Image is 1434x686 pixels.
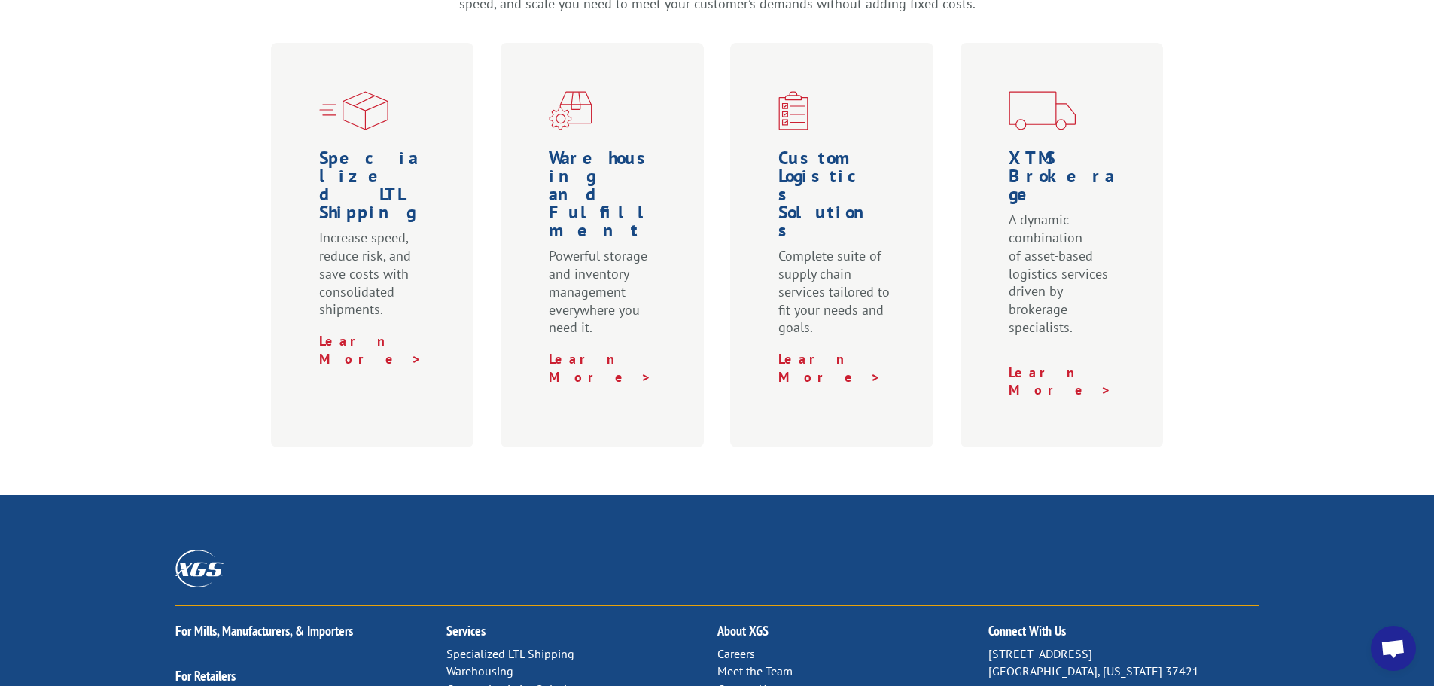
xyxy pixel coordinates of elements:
p: [STREET_ADDRESS] [GEOGRAPHIC_DATA], [US_STATE] 37421 [988,645,1259,681]
p: Powerful storage and inventory management everywhere you need it. [549,247,662,350]
a: Learn More > [778,350,881,386]
a: Services [446,622,486,639]
h2: Connect With Us [988,624,1259,645]
a: Meet the Team [717,663,793,678]
p: Complete suite of supply chain services tailored to fit your needs and goals. [778,247,891,350]
img: xgs-icon-warehouseing-cutting-fulfillment-red [549,91,592,130]
h1: Custom Logistics Solutions [778,149,891,247]
a: Learn More > [319,332,422,367]
a: Learn More > [549,350,652,386]
p: Increase speed, reduce risk, and save costs with consolidated shipments. [319,229,432,332]
div: Open chat [1371,626,1416,671]
h1: Specialized LTL Shipping [319,149,432,229]
a: Specialized LTL Shipping [446,646,574,661]
h1: Warehousing and Fulfillment [549,149,662,247]
a: For Mills, Manufacturers, & Importers [175,622,353,639]
img: xgs-icon-custom-logistics-solutions-red [778,91,808,130]
h1: XTMS Brokerage [1009,149,1122,211]
img: XGS_Logos_ALL_2024_All_White [175,550,224,587]
a: Learn More > [1009,364,1112,399]
p: A dynamic combination of asset-based logistics services driven by brokerage specialists. [1009,211,1122,350]
a: For Retailers [175,667,236,684]
a: Warehousing [446,663,513,678]
a: Careers [717,646,755,661]
img: xgs-icon-transportation-forms-red [1009,91,1076,130]
img: xgs-icon-specialized-ltl-red [319,91,388,130]
a: About XGS [717,622,769,639]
